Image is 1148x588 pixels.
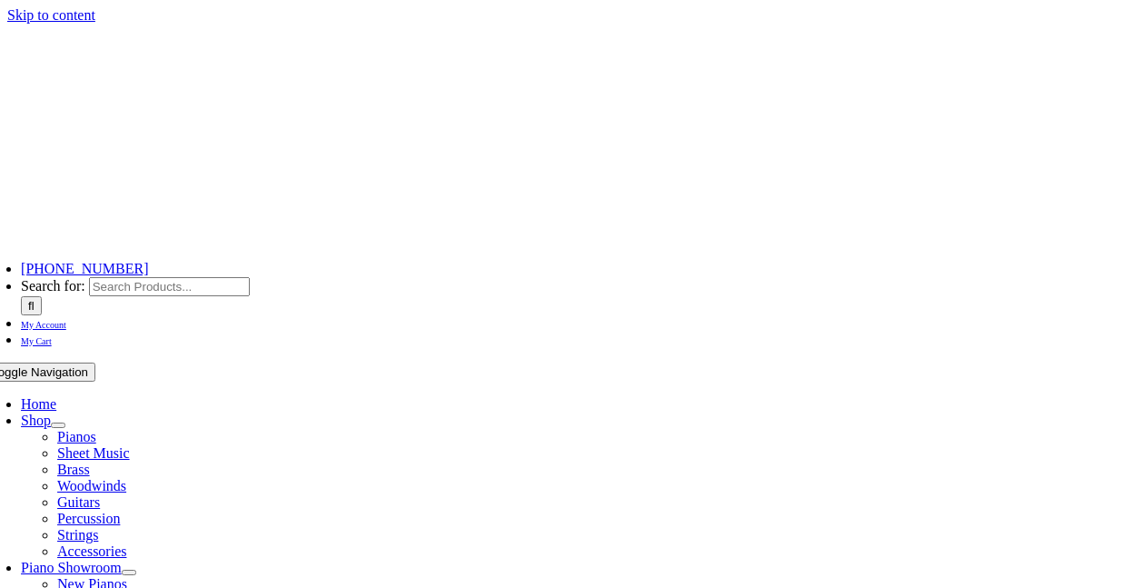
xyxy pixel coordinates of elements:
[57,511,120,526] a: Percussion
[122,570,136,575] button: Open submenu of Piano Showroom
[21,332,52,347] a: My Cart
[57,462,90,477] a: Brass
[57,478,126,493] a: Woodwinds
[21,396,56,412] a: Home
[21,560,122,575] a: Piano Showroom
[21,278,85,294] span: Search for:
[51,423,65,428] button: Open submenu of Shop
[57,445,130,461] a: Sheet Music
[57,527,98,543] a: Strings
[21,413,51,428] a: Shop
[21,320,66,330] span: My Account
[89,277,250,296] input: Search Products...
[7,7,95,23] a: Skip to content
[57,494,100,510] a: Guitars
[57,429,96,444] a: Pianos
[21,261,148,276] a: [PHONE_NUMBER]
[21,315,66,331] a: My Account
[21,296,42,315] input: Search
[21,336,52,346] span: My Cart
[57,543,126,559] a: Accessories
